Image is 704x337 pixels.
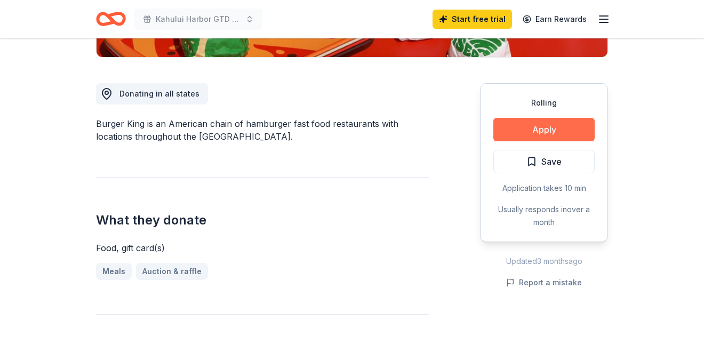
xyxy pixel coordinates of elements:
h2: What they donate [96,212,429,229]
a: Start free trial [433,10,512,29]
button: Kahului Harbor GTD cleanup [134,9,262,30]
span: Kahului Harbor GTD cleanup [156,13,241,26]
div: Usually responds in over a month [493,203,595,229]
div: Burger King is an American chain of hamburger fast food restaurants with locations throughout the... [96,117,429,143]
a: Home [96,6,126,31]
a: Earn Rewards [516,10,593,29]
div: Food, gift card(s) [96,242,429,254]
span: Save [541,155,562,168]
a: Meals [96,263,132,280]
div: Updated 3 months ago [480,255,608,268]
div: Rolling [493,97,595,109]
button: Apply [493,118,595,141]
button: Save [493,150,595,173]
button: Report a mistake [506,276,582,289]
a: Auction & raffle [136,263,208,280]
span: Donating in all states [119,89,199,98]
div: Application takes 10 min [493,182,595,195]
